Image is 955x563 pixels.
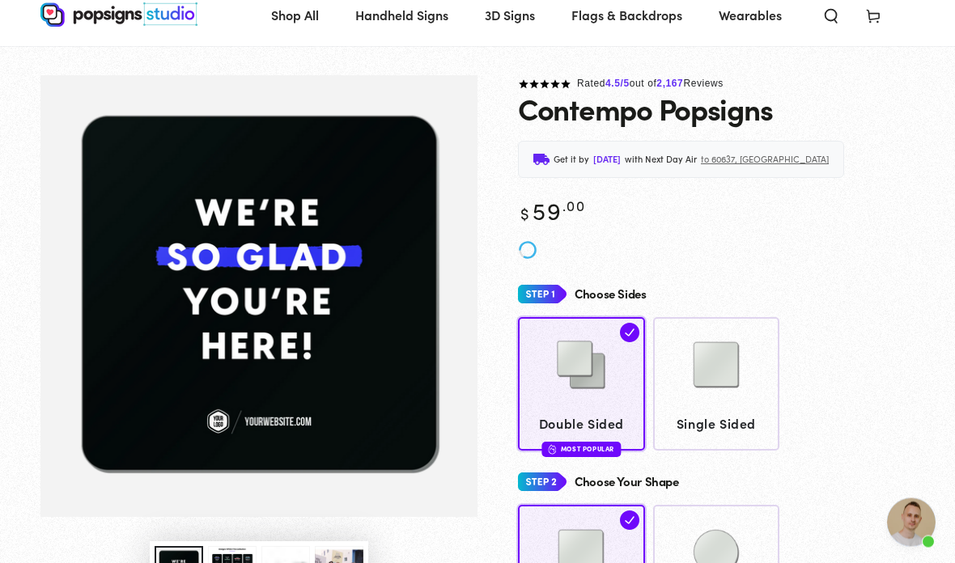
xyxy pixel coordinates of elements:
[653,318,780,451] a: Single Sided Single Sided
[271,4,319,28] span: Shop All
[554,152,589,168] span: Get it by
[719,4,782,28] span: Wearables
[562,196,585,216] sup: .00
[518,318,645,451] a: Double Sided Double Sided Most Popular
[620,511,639,531] img: check.svg
[620,324,639,343] img: check.svg
[518,194,585,227] bdi: 59
[571,4,682,28] span: Flags & Backdrops
[518,93,772,125] h1: Contempo Popsigns
[605,78,620,90] span: 4.5
[40,3,197,28] img: Popsigns Studio
[520,202,530,225] span: $
[518,241,537,260] img: spinner_new.svg
[593,152,621,168] span: [DATE]
[526,413,638,436] span: Double Sided
[575,476,679,489] h4: Choose Your Shape
[355,4,448,28] span: Handheld Signs
[542,442,621,458] div: Most Popular
[575,288,647,302] h4: Choose Sides
[549,444,557,455] img: fire.svg
[518,280,567,310] img: Step 1
[625,152,697,168] span: with Next Day Air
[621,78,630,90] span: /5
[676,325,757,406] img: Single Sided
[887,498,936,547] div: Open chat
[660,413,772,436] span: Single Sided
[485,4,535,28] span: 3D Signs
[541,325,622,406] img: Double Sided
[577,78,724,90] span: Rated out of Reviews
[518,468,567,497] img: Step 2
[701,152,829,168] span: to 60637, [GEOGRAPHIC_DATA]
[40,76,477,518] img: Contempo Popsigns
[656,78,683,90] span: 2,167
